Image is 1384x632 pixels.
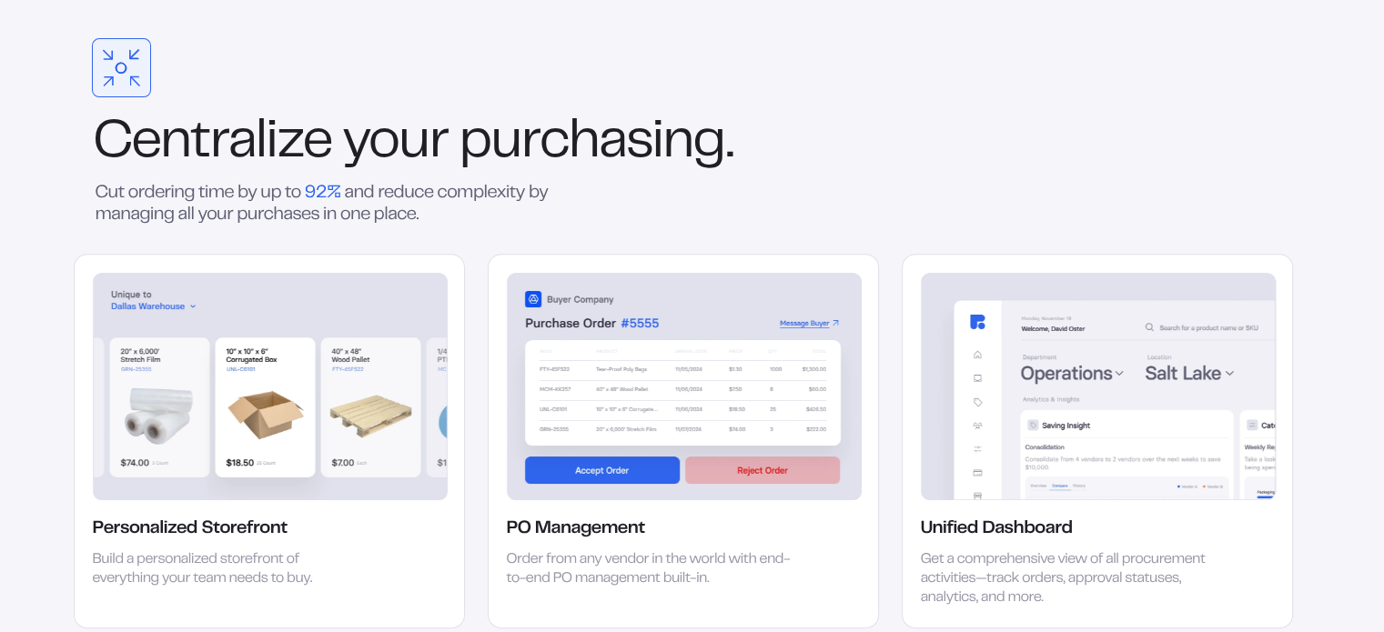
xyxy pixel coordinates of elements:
[93,518,288,540] div: Personalized Storefront
[237,208,319,224] span: purchases
[374,208,419,224] span: place.
[260,186,281,202] span: up
[529,186,548,202] span: by
[340,208,370,224] span: one
[344,186,374,202] span: and
[323,208,337,224] span: in
[96,208,175,224] span: managing
[96,186,125,202] span: Cut
[93,552,329,590] div: Build a personalized storefront of everything your team needs to buy.
[197,208,233,224] span: your
[285,186,301,202] span: to
[507,552,792,590] div: Order from any vendor in the world with end-to-end PO management built-in.
[177,208,194,224] span: all
[437,186,524,202] span: complexity
[921,552,1207,608] div: Get a comprehensive view of all procurement activities—track orders, approval statuses, analytics...
[128,186,195,202] span: ordering
[305,186,341,202] span: 92%
[74,120,1293,169] div: Centralize your purchasing.
[378,186,433,202] span: reduce
[507,518,645,540] div: PO Management
[921,518,1073,540] div: Unified Dashboard
[198,186,234,202] span: time
[237,186,257,202] span: by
